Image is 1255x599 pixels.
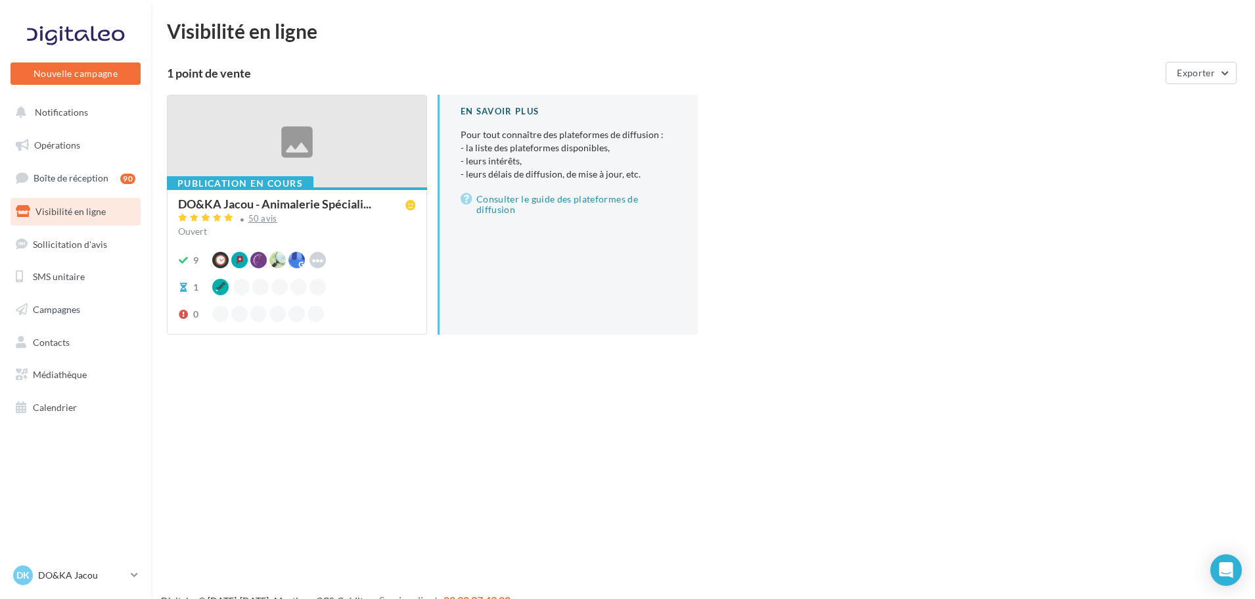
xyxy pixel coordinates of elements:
[8,132,143,159] a: Opérations
[8,198,143,226] a: Visibilité en ligne
[167,67,1160,79] div: 1 point de vente
[1166,62,1237,84] button: Exporter
[193,281,198,294] div: 1
[461,191,677,218] a: Consulter le guide des plateformes de diffusion
[8,263,143,291] a: SMS unitaire
[8,99,138,126] button: Notifications
[33,271,85,282] span: SMS unitaire
[35,206,106,217] span: Visibilité en ligne
[178,198,371,210] span: DO&KA Jacou - Animalerie Spéciali...
[33,238,107,249] span: Sollicitation d'avis
[11,62,141,85] button: Nouvelle campagne
[8,296,143,323] a: Campagnes
[178,226,207,237] span: Ouvert
[193,254,198,267] div: 9
[167,21,1239,41] div: Visibilité en ligne
[35,107,88,118] span: Notifications
[461,141,677,155] li: - la liste des plateformes disponibles,
[8,164,143,192] a: Boîte de réception90
[461,155,677,168] li: - leurs intérêts,
[461,168,677,181] li: - leurs délais de diffusion, de mise à jour, etc.
[248,214,277,223] div: 50 avis
[167,176,313,191] div: Publication en cours
[193,308,198,321] div: 0
[16,569,30,582] span: DK
[34,139,80,151] span: Opérations
[178,212,416,228] a: 50 avis
[33,337,70,348] span: Contacts
[1210,554,1242,586] div: Open Intercom Messenger
[8,394,143,421] a: Calendrier
[38,569,126,582] p: DO&KA Jacou
[461,128,677,181] p: Pour tout connaître des plateformes de diffusion :
[120,174,135,184] div: 90
[33,304,80,315] span: Campagnes
[1177,67,1215,78] span: Exporter
[33,402,77,413] span: Calendrier
[11,563,141,588] a: DK DO&KA Jacou
[33,369,87,380] span: Médiathèque
[461,105,677,118] div: En savoir plus
[8,361,143,389] a: Médiathèque
[8,329,143,356] a: Contacts
[8,231,143,258] a: Sollicitation d'avis
[34,172,108,183] span: Boîte de réception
